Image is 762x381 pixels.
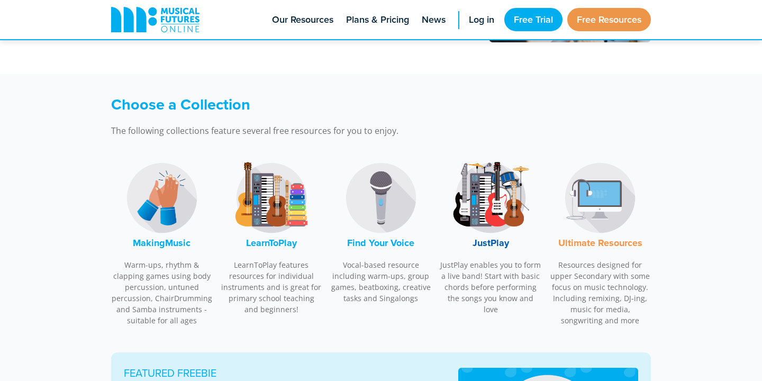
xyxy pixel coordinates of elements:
[246,236,297,250] font: LearnToPlay
[440,259,541,315] p: JustPlay enables you to form a live band! Start with basic chords before performing the songs you...
[122,158,202,238] img: MakingMusic Logo
[272,13,333,27] span: Our Resources
[346,13,409,27] span: Plans & Pricing
[558,236,642,250] font: Ultimate Resources
[111,95,524,114] h3: Choose a Collection
[330,259,432,304] p: Vocal-based resource including warm-ups, group games, beatboxing, creative tasks and Singalongs
[504,8,563,31] a: Free Trial
[451,158,530,238] img: JustPlay Logo
[133,236,190,250] font: MakingMusic
[330,153,432,310] a: Find Your Voice LogoFind Your Voice Vocal-based resource including warm-ups, group games, beatbox...
[440,153,541,321] a: JustPlay LogoJustPlay JustPlay enables you to form a live band! Start with basic chords before pe...
[347,236,414,250] font: Find Your Voice
[124,365,432,381] p: FEATURED FREEBIE
[111,259,213,326] p: Warm-ups, rhythm & clapping games using body percussion, untuned percussion, ChairDrumming and Sa...
[473,236,509,250] font: JustPlay
[232,158,311,238] img: LearnToPlay Logo
[341,158,421,238] img: Find Your Voice Logo
[567,8,651,31] a: Free Resources
[469,13,494,27] span: Log in
[549,153,651,332] a: Music Technology LogoUltimate Resources Resources designed for upper Secondary with some focus on...
[422,13,446,27] span: News
[560,158,640,238] img: Music Technology Logo
[221,259,322,315] p: LearnToPlay features resources for individual instruments and is great for primary school teachin...
[111,153,213,332] a: MakingMusic LogoMakingMusic Warm-ups, rhythm & clapping games using body percussion, untuned perc...
[549,259,651,326] p: Resources designed for upper Secondary with some focus on music technology. Including remixing, D...
[111,124,524,137] p: The following collections feature several free resources for you to enjoy.
[221,153,322,321] a: LearnToPlay LogoLearnToPlay LearnToPlay features resources for individual instruments and is grea...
